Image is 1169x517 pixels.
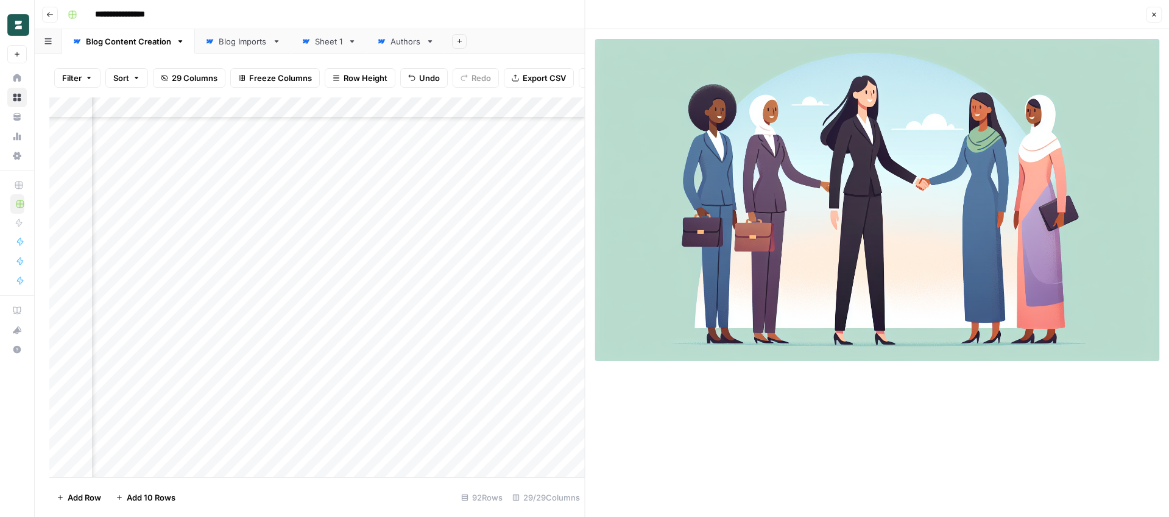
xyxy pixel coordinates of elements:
button: Filter [54,68,101,88]
a: Blog Content Creation [62,29,195,54]
div: 29/29 Columns [507,488,585,507]
button: Help + Support [7,340,27,359]
span: Sort [113,72,129,84]
div: Blog Imports [219,35,267,47]
span: Add 10 Rows [127,491,175,504]
a: Browse [7,88,27,107]
a: AirOps Academy [7,301,27,320]
a: Settings [7,146,27,166]
a: Your Data [7,107,27,127]
img: Borderless Logo [7,14,29,36]
button: Undo [400,68,448,88]
a: Authors [367,29,445,54]
button: Redo [453,68,499,88]
button: Add Row [49,488,108,507]
button: 29 Columns [153,68,225,88]
button: Export CSV [504,68,574,88]
img: Row/Cell [595,39,1160,361]
button: Sort [105,68,148,88]
a: Blog Imports [195,29,291,54]
span: Redo [471,72,491,84]
a: Sheet 1 [291,29,367,54]
span: Row Height [344,72,387,84]
span: Undo [419,72,440,84]
div: Authors [390,35,421,47]
span: Filter [62,72,82,84]
a: Usage [7,127,27,146]
span: 29 Columns [172,72,217,84]
span: Export CSV [523,72,566,84]
span: Freeze Columns [249,72,312,84]
button: Freeze Columns [230,68,320,88]
span: Add Row [68,491,101,504]
button: Row Height [325,68,395,88]
button: Workspace: Borderless [7,10,27,40]
a: Home [7,68,27,88]
button: What's new? [7,320,27,340]
button: Add 10 Rows [108,488,183,507]
div: 92 Rows [456,488,507,507]
div: What's new? [8,321,26,339]
div: Blog Content Creation [86,35,171,47]
div: Sheet 1 [315,35,343,47]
